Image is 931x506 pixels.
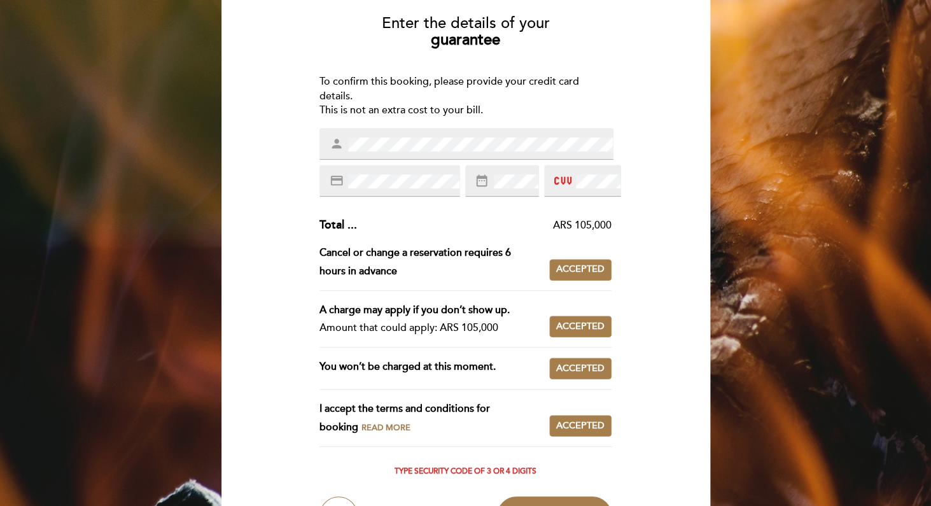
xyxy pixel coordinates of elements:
b: guarantee [431,31,500,49]
button: Accepted [549,316,612,337]
i: date_range [475,174,489,188]
div: I accept the terms and conditions for booking [319,400,549,437]
span: Accepted [556,263,605,276]
i: credit_card [329,174,343,188]
span: Accepted [556,419,605,433]
span: Accepted [556,362,605,376]
div: Amount that could apply: ARS 105,000 [319,319,539,337]
button: Accepted [549,358,612,379]
div: Type security code of 3 or 4 digits [319,467,612,476]
span: Enter the details of your [382,14,550,32]
div: Cancel or change a reservation requires 6 hours in advance [319,244,549,281]
span: Total ... [319,218,357,232]
div: You won’t be charged at this moment. [319,358,549,379]
span: Read more [361,423,410,433]
div: ARS 105,000 [357,218,612,233]
i: person [329,137,343,151]
span: Accepted [556,320,605,334]
button: Accepted [549,259,612,281]
div: To confirm this booking, please provide your credit card details. This is not an extra cost to yo... [319,74,612,118]
div: A charge may apply if you don’t show up. [319,301,539,320]
button: Accepted [549,415,612,437]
